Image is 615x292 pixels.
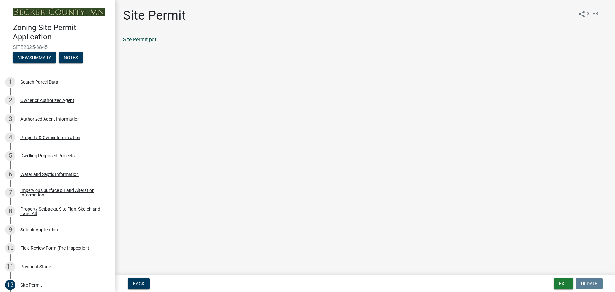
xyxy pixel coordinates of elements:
[20,117,80,121] div: Authorized Agent Information
[5,151,15,161] div: 5
[20,188,105,197] div: Impervious Surface & Land Alteration Information
[123,8,186,23] h1: Site Permit
[20,228,58,232] div: Submit Application
[123,37,157,43] a: Site Permit.pdf
[5,188,15,198] div: 7
[5,132,15,143] div: 4
[5,114,15,124] div: 3
[13,44,102,50] span: SITE2025-3845
[578,10,586,18] i: share
[13,55,56,61] wm-modal-confirm: Summary
[554,278,573,289] button: Exit
[5,169,15,179] div: 6
[20,80,58,84] div: Search Parcel Data
[20,283,42,287] div: Site Permit
[13,8,105,16] img: Becker County, Minnesota
[20,98,74,103] div: Owner or Authorized Agent
[5,262,15,272] div: 11
[576,278,603,289] button: Update
[20,264,51,269] div: Payment Stage
[13,23,110,42] h4: Zoning-Site Permit Application
[5,77,15,87] div: 1
[573,8,606,20] button: shareShare
[59,55,83,61] wm-modal-confirm: Notes
[20,207,105,216] div: Property Setbacks, Site Plan, Sketch and Land Alt
[13,52,56,63] button: View Summary
[581,281,597,286] span: Update
[5,243,15,253] div: 10
[5,206,15,216] div: 8
[20,246,89,250] div: Field Review Form (Pre-Inspection)
[20,172,79,177] div: Water and Septic Information
[59,52,83,63] button: Notes
[5,95,15,105] div: 2
[587,10,601,18] span: Share
[5,225,15,235] div: 9
[20,135,80,140] div: Property & Owner Information
[20,154,75,158] div: Dwelling Proposed Projects
[128,278,150,289] button: Back
[5,280,15,290] div: 12
[133,281,144,286] span: Back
